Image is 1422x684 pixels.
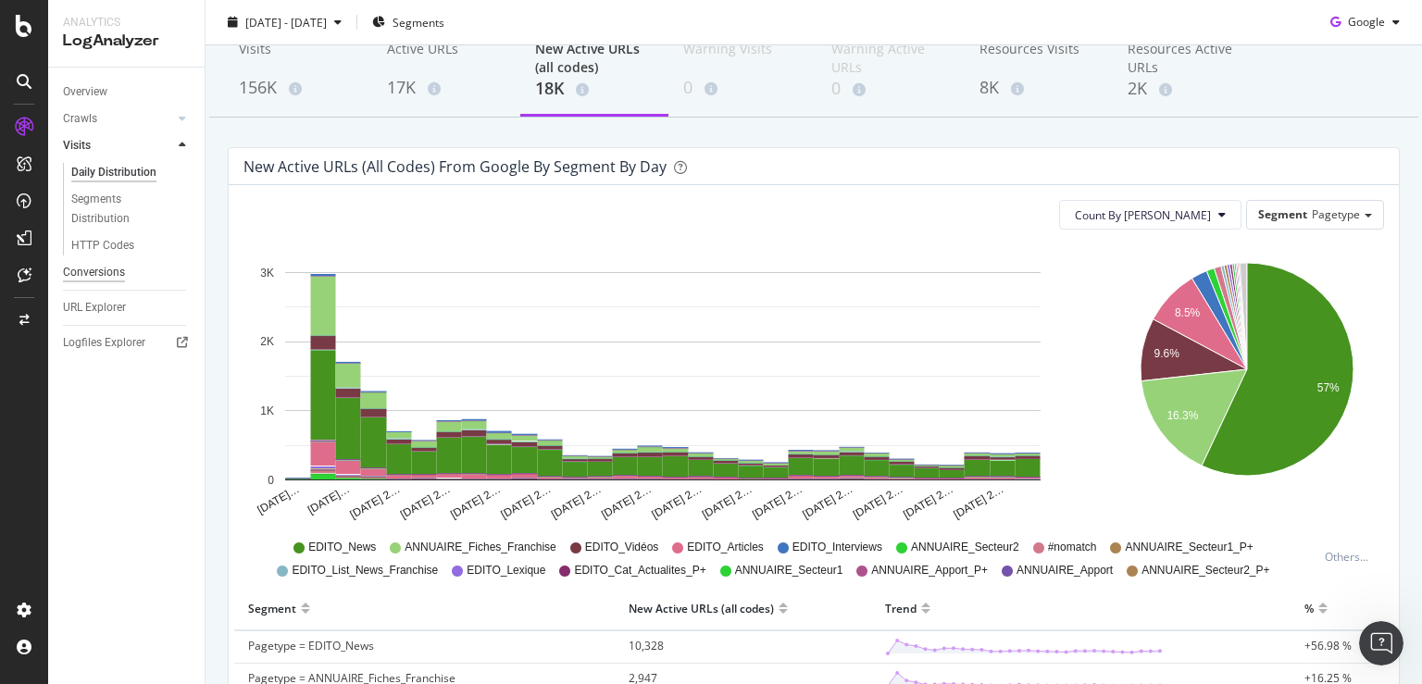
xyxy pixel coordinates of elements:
[321,462,341,480] div: oui
[308,540,376,555] span: EDITO_News
[629,638,664,653] span: 10,328
[63,82,107,102] div: Overview
[34,75,152,90] b: Étape "Convert"
[885,593,917,623] div: Trend
[1323,7,1407,37] button: Google
[393,14,444,30] span: Segments
[979,40,1098,75] div: Resources Visits
[243,157,667,176] div: New Active URLs (all codes) from google by Segment by Day
[735,563,843,578] span: ANNUAIRE_Secteur1
[30,406,195,425] div: Cela vous a-t-il été utile ?
[268,474,274,487] text: 0
[245,14,327,30] span: [DATE] - [DATE]
[15,395,355,451] div: Customer Support dit…
[63,263,125,282] div: Conversions
[12,11,47,46] button: go back
[792,540,882,555] span: EDITO_Interviews
[831,77,950,101] div: 0
[63,298,126,317] div: URL Explorer
[30,74,341,129] div: - : Données de visites de votre fournisseur d'analytics (Google Analytics, Adobe Analytics, etc.)
[290,11,325,46] button: Accueil
[63,333,192,353] a: Logfiles Explorer
[63,333,145,353] div: Logfiles Explorer
[30,274,341,383] div: Cette suggestion d'amélioration de l'interface pourrait aider tous les utilisateurs à mieux compr...
[71,163,192,182] a: Daily Distribution
[63,15,190,31] div: Analytics
[71,236,134,255] div: HTTP Codes
[1128,77,1246,101] div: 2K
[175,108,190,123] a: Source reference 9275990:
[248,638,374,653] span: Pagetype = EDITO_News
[220,7,349,37] button: [DATE] - [DATE]
[387,76,505,100] div: 17K
[1175,306,1201,319] text: 8.5%
[1128,40,1246,77] div: Resources Active URLs
[1348,14,1385,30] span: Google
[16,504,355,535] textarea: Envoyer un message...
[1154,348,1180,361] text: 9.6%
[248,593,296,623] div: Segment
[467,563,545,578] span: EDITO_Lexique
[63,82,192,102] a: Overview
[871,563,988,578] span: ANNUAIRE_Apport_P+
[63,298,192,317] a: URL Explorer
[260,404,274,417] text: 1K
[1141,563,1269,578] span: ANNUAIRE_Secteur2_P+
[30,138,341,265] div: Bien qu'il existe une icône à côté des sélecteurs de période pour voir les dates correspondantes ...
[911,540,1019,555] span: ANNUAIRE_Secteur2
[318,535,347,565] button: Envoyer un message…
[71,190,174,229] div: Segments Distribution
[63,136,173,155] a: Visits
[387,40,505,75] div: Active URLs
[1258,206,1307,222] span: Segment
[1317,381,1340,394] text: 57%
[239,76,357,100] div: 156K
[683,76,802,100] div: 0
[535,40,654,77] div: New Active URLs (all codes)
[585,540,659,555] span: EDITO_Vidéos
[1075,207,1211,223] span: Count By Day
[1304,638,1352,653] span: +56.98 %
[29,542,44,557] button: Sélectionneur d’emoji
[90,7,223,21] h1: Customer Support
[53,14,82,44] img: Profile image for Customer Support
[63,136,91,155] div: Visits
[15,395,210,436] div: Cela vous a-t-il été utile ?
[63,109,97,129] div: Crawls
[63,31,190,52] div: LogAnalyzer
[1304,593,1314,623] div: %
[90,21,284,50] p: L'équipe peut également vous aider
[71,163,156,182] div: Daily Distribution
[365,7,452,37] button: Segments
[71,190,192,229] a: Segments Distribution
[71,236,192,255] a: HTTP Codes
[1059,200,1241,230] button: Count By [PERSON_NAME]
[15,451,355,506] div: Bedouk dit…
[325,11,358,44] div: Fermer
[63,109,173,129] a: Crawls
[1125,540,1253,555] span: ANNUAIRE_Secteur1_P+
[243,244,1083,522] svg: A chart.
[63,263,192,282] a: Conversions
[629,593,774,623] div: New Active URLs (all codes)
[831,40,950,77] div: Warning Active URLs
[292,563,438,578] span: EDITO_List_News_Franchise
[979,76,1098,100] div: 8K
[260,267,274,280] text: 3K
[1113,244,1380,522] svg: A chart.
[1325,549,1377,565] div: Others...
[239,40,357,75] div: Visits
[1166,409,1198,422] text: 16.3%
[683,40,802,75] div: Warning Visits
[1312,206,1360,222] span: Pagetype
[306,451,355,491] div: oui
[535,77,654,101] div: 18K
[687,540,763,555] span: EDITO_Articles
[574,563,705,578] span: EDITO_Cat_Actualites_P+
[1017,563,1113,578] span: ANNUAIRE_Apport
[1359,621,1403,665] iframe: Intercom live chat
[260,336,274,349] text: 2K
[1048,540,1097,555] span: #nomatch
